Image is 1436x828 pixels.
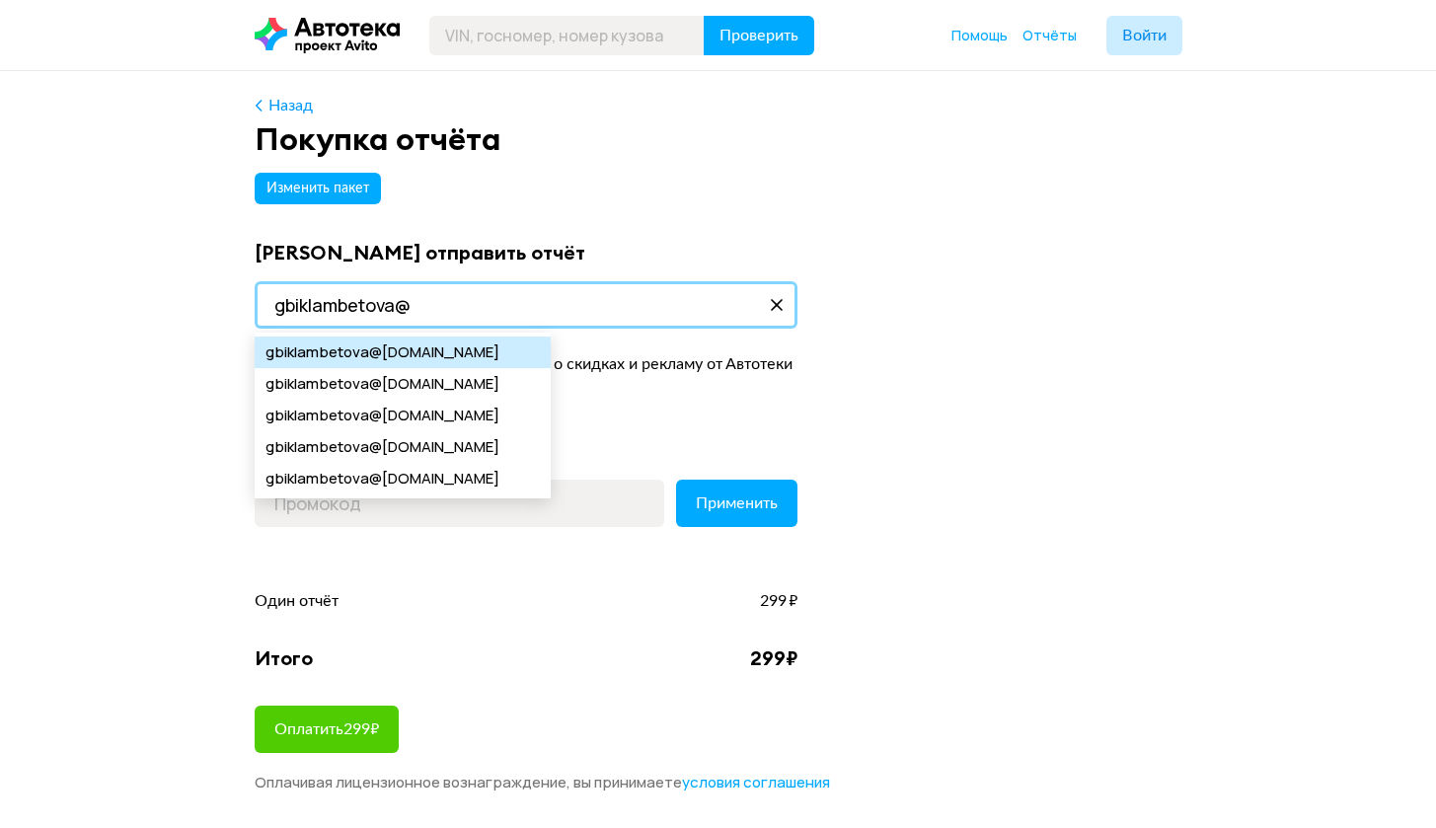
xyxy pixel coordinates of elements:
[265,337,369,368] span: gbiklambetova
[265,400,369,431] span: gbiklambetova
[255,281,797,329] input: Адрес почты
[429,16,705,55] input: VIN, госномер, номер кузова
[760,590,797,612] span: 299 ₽
[696,495,778,511] span: Применить
[719,28,798,43] span: Проверить
[255,772,830,792] span: Оплачивая лицензионное вознаграждение, вы принимаете
[369,463,499,494] span: @[DOMAIN_NAME]
[951,26,1008,44] span: Помощь
[951,26,1008,45] a: Помощь
[255,240,797,265] div: [PERSON_NAME] отправить отчёт
[265,368,369,400] span: gbiklambetova
[255,173,381,204] button: Изменить пакет
[255,590,339,612] span: Один отчёт
[255,706,399,753] button: Оплатить299₽
[265,431,369,463] span: gbiklambetova
[682,773,830,792] a: условия соглашения
[369,431,499,463] span: @[DOMAIN_NAME]
[369,368,499,400] span: @[DOMAIN_NAME]
[255,645,313,671] div: Итого
[255,121,1182,157] div: Покупка отчёта
[274,721,379,737] span: Оплатить 299 ₽
[266,182,369,195] span: Изменить пакет
[1022,26,1077,45] a: Отчёты
[1122,28,1167,43] span: Войти
[676,480,797,527] button: Применить
[750,645,797,671] div: 299 ₽
[1106,16,1182,55] button: Войти
[1022,26,1077,44] span: Отчёты
[255,480,664,527] input: Промокод
[369,337,499,368] span: @[DOMAIN_NAME]
[704,16,814,55] button: Проверить
[265,463,369,494] span: gbiklambetova
[268,95,313,116] div: Назад
[682,772,830,792] span: условия соглашения
[369,400,499,431] span: @[DOMAIN_NAME]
